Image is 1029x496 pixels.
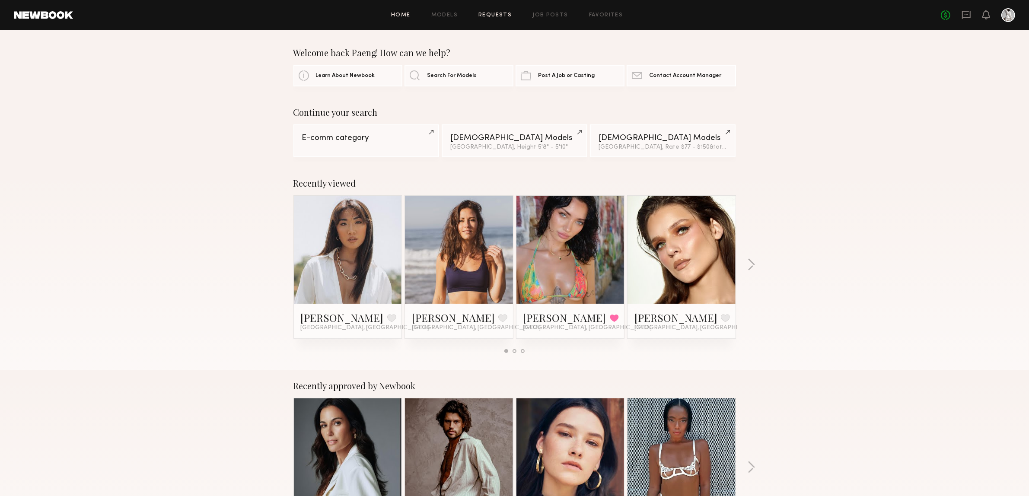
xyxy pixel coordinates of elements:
[316,73,375,79] span: Learn About Newbook
[391,13,411,18] a: Home
[431,13,458,18] a: Models
[301,311,384,324] a: [PERSON_NAME]
[634,311,717,324] a: [PERSON_NAME]
[599,134,727,142] div: [DEMOGRAPHIC_DATA] Models
[450,134,579,142] div: [DEMOGRAPHIC_DATA] Models
[516,65,624,86] a: Post A Job or Casting
[627,65,736,86] a: Contact Account Manager
[634,324,763,331] span: [GEOGRAPHIC_DATA], [GEOGRAPHIC_DATA]
[649,73,721,79] span: Contact Account Manager
[532,13,568,18] a: Job Posts
[293,107,736,118] div: Continue your search
[450,144,579,150] div: [GEOGRAPHIC_DATA], Height 5'8" - 5'10"
[427,73,477,79] span: Search For Models
[293,178,736,188] div: Recently viewed
[710,144,747,150] span: & 1 other filter
[405,65,513,86] a: Search For Models
[293,65,402,86] a: Learn About Newbook
[589,13,623,18] a: Favorites
[293,381,736,391] div: Recently approved by Newbook
[538,73,595,79] span: Post A Job or Casting
[302,134,430,142] div: E-comm category
[599,144,727,150] div: [GEOGRAPHIC_DATA], Rate $77 - $150
[590,124,736,157] a: [DEMOGRAPHIC_DATA] Models[GEOGRAPHIC_DATA], Rate $77 - $150&1other filter
[478,13,512,18] a: Requests
[412,311,495,324] a: [PERSON_NAME]
[442,124,587,157] a: [DEMOGRAPHIC_DATA] Models[GEOGRAPHIC_DATA], Height 5'8" - 5'10"
[301,324,430,331] span: [GEOGRAPHIC_DATA], [GEOGRAPHIC_DATA]
[523,311,606,324] a: [PERSON_NAME]
[412,324,541,331] span: [GEOGRAPHIC_DATA], [GEOGRAPHIC_DATA]
[293,124,439,157] a: E-comm category
[523,324,652,331] span: [GEOGRAPHIC_DATA], [GEOGRAPHIC_DATA]
[293,48,736,58] div: Welcome back Paeng! How can we help?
